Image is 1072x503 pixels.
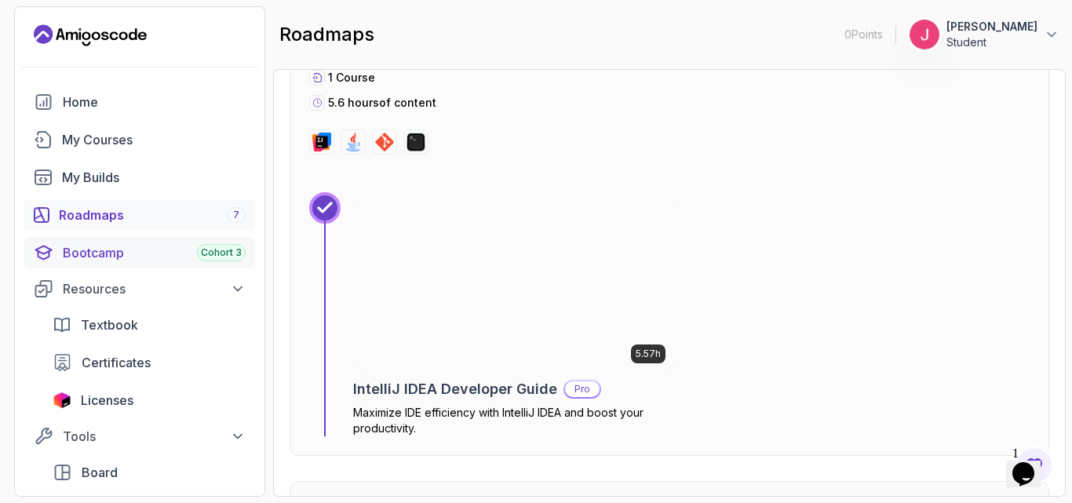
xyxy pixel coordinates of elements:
[24,422,255,450] button: Tools
[24,199,255,231] a: roadmaps
[24,86,255,118] a: home
[34,23,147,48] a: Landing page
[53,392,71,408] img: jetbrains icon
[24,162,255,193] a: builds
[63,279,246,298] div: Resources
[344,133,363,151] img: java logo
[82,353,151,372] span: Certificates
[43,457,255,488] a: board
[43,385,255,416] a: licenses
[353,405,676,436] p: Maximize IDE efficiency with IntelliJ IDEA and boost your productivity.
[24,275,255,303] button: Resources
[201,246,242,259] span: Cohort 3
[375,133,394,151] img: git logo
[62,130,246,149] div: My Courses
[63,93,246,111] div: Home
[844,27,883,42] p: 0 Points
[43,347,255,378] a: certificates
[312,133,331,151] img: intellij logo
[24,237,255,268] a: bootcamp
[279,22,374,47] h2: roadmaps
[353,192,676,436] a: IntelliJ IDEA Developer Guide card5.57hIntelliJ IDEA Developer GuideProMaximize IDE efficiency wi...
[910,20,939,49] img: user profile image
[81,315,138,334] span: Textbook
[909,19,1059,50] button: user profile image[PERSON_NAME]Student
[81,391,133,410] span: Licenses
[353,378,557,400] h2: IntelliJ IDEA Developer Guide
[63,243,246,262] div: Bootcamp
[62,168,246,187] div: My Builds
[946,35,1037,50] p: Student
[946,19,1037,35] p: [PERSON_NAME]
[24,124,255,155] a: courses
[565,381,600,397] p: Pro
[407,133,425,151] img: terminal logo
[328,71,375,84] span: 1 Course
[43,309,255,341] a: textbook
[82,463,118,482] span: Board
[63,427,246,446] div: Tools
[233,209,239,221] span: 7
[59,206,246,224] div: Roadmaps
[354,193,675,373] img: IntelliJ IDEA Developer Guide card
[636,348,661,360] p: 5.57h
[328,95,436,111] p: 5.6 hours of content
[1006,440,1056,487] iframe: chat widget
